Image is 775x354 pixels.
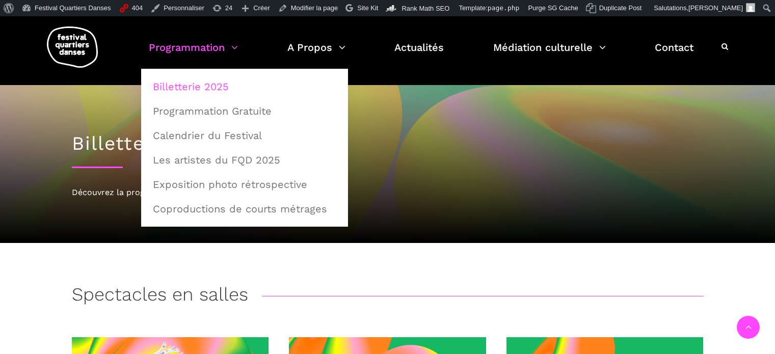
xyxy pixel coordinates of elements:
a: Coproductions de courts métrages [147,197,342,221]
img: logo-fqd-med [47,26,98,68]
a: Les artistes du FQD 2025 [147,148,342,172]
span: [PERSON_NAME] [688,4,743,12]
a: Exposition photo rétrospective [147,173,342,196]
a: Médiation culturelle [493,39,606,69]
a: A Propos [287,39,345,69]
a: Billetterie 2025 [147,75,342,98]
a: Calendrier du Festival [147,124,342,147]
span: page.php [488,4,520,12]
a: Programmation [149,39,238,69]
h3: Spectacles en salles [72,284,248,309]
span: Site Kit [357,4,378,12]
a: Contact [655,39,693,69]
span: Rank Math SEO [402,5,449,12]
h1: Billetterie 2025 [72,132,704,155]
a: Actualités [394,39,444,69]
a: Programmation Gratuite [147,99,342,123]
div: Découvrez la programmation 2025 du Festival Quartiers Danses ! [72,186,704,199]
